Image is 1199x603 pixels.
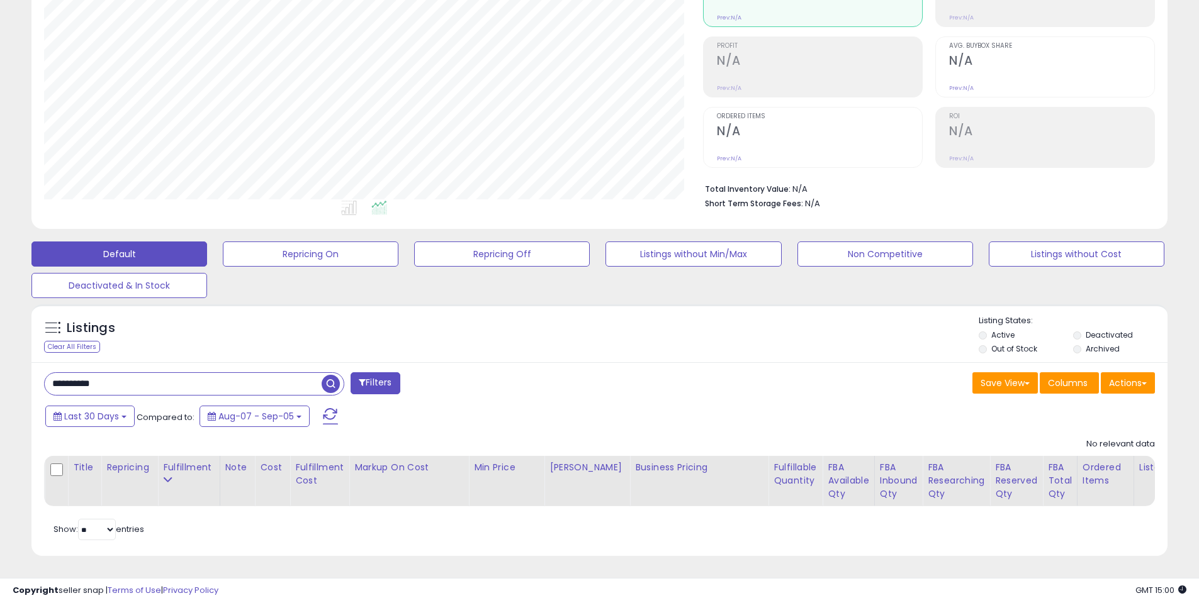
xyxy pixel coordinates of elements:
[774,461,817,487] div: Fulfillable Quantity
[1040,372,1099,394] button: Columns
[1135,584,1186,596] span: 2025-10-8 15:00 GMT
[949,84,974,92] small: Prev: N/A
[717,113,922,120] span: Ordered Items
[705,198,803,209] b: Short Term Storage Fees:
[137,411,194,423] span: Compared to:
[200,406,310,427] button: Aug-07 - Sep-05
[705,180,1146,196] li: N/A
[163,461,214,474] div: Fulfillment
[717,14,741,21] small: Prev: N/A
[45,406,135,427] button: Last 30 Days
[797,241,973,267] button: Non Competitive
[31,273,207,298] button: Deactivated & In Stock
[1083,461,1129,487] div: Ordered Items
[67,319,115,337] h5: Listings
[995,461,1037,501] div: FBA Reserved Qty
[225,461,250,474] div: Note
[1086,343,1120,354] label: Archived
[979,315,1168,327] p: Listing States:
[64,410,119,423] span: Last 30 Days
[717,43,922,50] span: Profit
[635,461,763,474] div: Business Pricing
[991,329,1015,340] label: Active
[31,241,207,267] button: Default
[605,241,781,267] button: Listings without Min/Max
[1048,377,1088,389] span: Columns
[108,584,161,596] a: Terms of Use
[13,585,218,597] div: seller snap | |
[1086,329,1133,340] label: Deactivated
[717,84,741,92] small: Prev: N/A
[949,43,1154,50] span: Avg. Buybox Share
[717,124,922,141] h2: N/A
[1101,372,1155,394] button: Actions
[949,53,1154,70] h2: N/A
[414,241,590,267] button: Repricing Off
[705,184,791,194] b: Total Inventory Value:
[53,523,144,535] span: Show: entries
[717,155,741,162] small: Prev: N/A
[928,461,984,501] div: FBA Researching Qty
[295,461,344,487] div: Fulfillment Cost
[351,372,400,394] button: Filters
[949,14,974,21] small: Prev: N/A
[354,461,463,474] div: Markup on Cost
[972,372,1038,394] button: Save View
[949,124,1154,141] h2: N/A
[163,584,218,596] a: Privacy Policy
[13,584,59,596] strong: Copyright
[44,341,100,353] div: Clear All Filters
[949,155,974,162] small: Prev: N/A
[349,456,469,506] th: The percentage added to the cost of goods (COGS) that forms the calculator for Min & Max prices.
[989,241,1164,267] button: Listings without Cost
[223,241,398,267] button: Repricing On
[717,53,922,70] h2: N/A
[949,113,1154,120] span: ROI
[218,410,294,423] span: Aug-07 - Sep-05
[474,461,539,474] div: Min Price
[106,461,152,474] div: Repricing
[73,461,96,474] div: Title
[805,197,820,209] span: N/A
[991,343,1037,354] label: Out of Stock
[880,461,918,501] div: FBA inbound Qty
[1086,438,1155,450] div: No relevant data
[260,461,284,474] div: Cost
[549,461,624,474] div: [PERSON_NAME]
[1048,461,1072,501] div: FBA Total Qty
[828,461,869,501] div: FBA Available Qty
